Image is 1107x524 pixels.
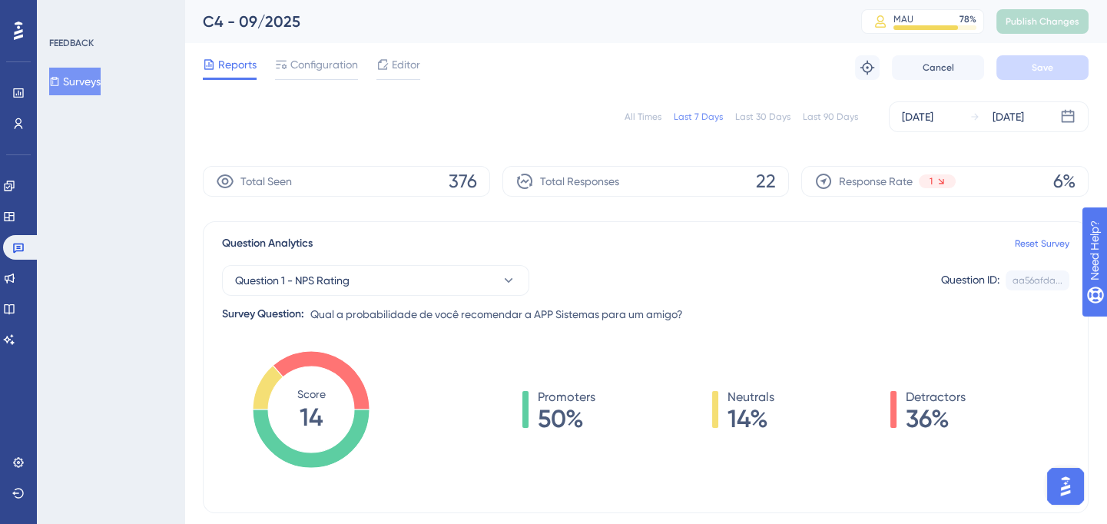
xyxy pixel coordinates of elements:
[923,61,954,74] span: Cancel
[49,68,101,95] button: Surveys
[1053,169,1076,194] span: 6%
[222,234,313,253] span: Question Analytics
[1042,463,1089,509] iframe: UserGuiding AI Assistant Launcher
[993,108,1024,126] div: [DATE]
[222,305,304,323] div: Survey Question:
[297,388,326,400] tspan: Score
[893,13,913,25] div: MAU
[235,271,350,290] span: Question 1 - NPS Rating
[735,111,790,123] div: Last 30 Days
[756,169,776,194] span: 22
[392,55,420,74] span: Editor
[1015,237,1069,250] a: Reset Survey
[218,55,257,74] span: Reports
[1013,274,1062,287] div: aa56afda...
[674,111,723,123] div: Last 7 Days
[49,37,94,49] div: FEEDBACK
[300,403,323,432] tspan: 14
[625,111,661,123] div: All Times
[538,388,595,406] span: Promoters
[203,11,823,32] div: C4 - 09/2025
[290,55,358,74] span: Configuration
[728,406,774,431] span: 14%
[803,111,858,123] div: Last 90 Days
[906,406,966,431] span: 36%
[310,305,683,323] span: Qual a probabilidade de você recomendar a APP Sistemas para um amigo?
[449,169,477,194] span: 376
[941,270,999,290] div: Question ID:
[930,175,933,187] span: 1
[996,9,1089,34] button: Publish Changes
[839,172,913,191] span: Response Rate
[538,406,595,431] span: 50%
[1032,61,1053,74] span: Save
[892,55,984,80] button: Cancel
[36,4,96,22] span: Need Help?
[540,172,619,191] span: Total Responses
[906,388,966,406] span: Detractors
[996,55,1089,80] button: Save
[960,13,976,25] div: 78 %
[222,265,529,296] button: Question 1 - NPS Rating
[902,108,933,126] div: [DATE]
[240,172,292,191] span: Total Seen
[1006,15,1079,28] span: Publish Changes
[728,388,774,406] span: Neutrals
